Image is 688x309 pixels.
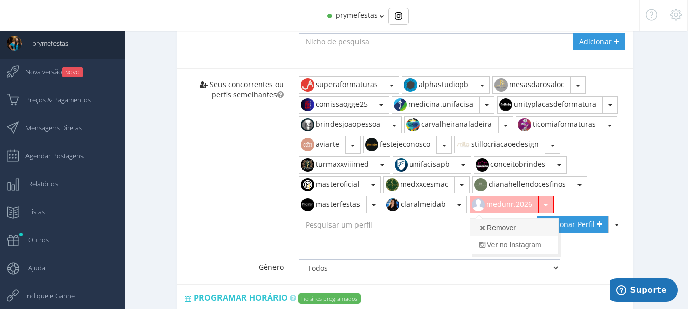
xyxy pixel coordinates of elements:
button: stillocriacaoedesign [454,136,545,153]
img: default_instagram_user.jpg [470,196,486,213]
img: 54512732_2300057403378306_2099939030048178176_n.jpg [392,97,408,113]
a: Adicionar [573,33,625,50]
button: medunr.2026 [470,196,539,213]
img: User Image [7,36,22,51]
img: 130308237_897153574362675_1961416327644279382_n.jpg [299,136,316,153]
img: 330866661_1621517391612432_5389996516088599496_n.jpg [299,117,316,133]
label: Gênero [177,252,291,272]
button: alphastudiopb [402,76,475,94]
span: prymefestas [22,31,68,56]
label: horários programados [298,293,361,304]
button: masterfestas [299,196,367,213]
img: 427283743_1801507790358783_6083622002405880082_n.jpg [384,177,400,193]
img: 327023714_586295189498732_5936606241740894317_n.jpg [455,136,471,153]
span: Outros [18,227,49,252]
button: turmaxxviiimed [299,156,375,174]
button: superaformaturas [299,76,384,94]
span: Relatórios [18,171,58,196]
img: 106797363_271138744217375_8866891274470954434_n.jpg [493,77,509,93]
button: comissaogge25 [299,96,374,114]
span: Programar horário [194,292,288,303]
input: Nicho de pesquisa [299,33,557,50]
span: Seus concorrentes ou perfis semelhantes [210,79,284,99]
a: Remover [470,219,558,236]
img: Instagram_simple_icon.svg [395,12,402,20]
img: 403871312_315020904725205_5067740968776011375_n.jpg [473,177,489,193]
button: medicina.unifacisa [392,96,480,114]
span: Listas [18,199,45,224]
span: Adicionar [579,37,612,46]
img: 434881776_439156495147966_7704242631206227468_n.jpg [364,136,380,153]
button: dianahellendocesfinos [472,176,572,193]
img: 197328129_300431078427642_7969859783059669753_n.jpg [402,77,419,93]
img: 321047653_1596425890814185_7689338679073740627_n.jpg [299,177,316,193]
img: 476200186_460697953643512_48794410641132515_n.jpg [299,97,316,113]
img: 515933837_18518342908062099_7929791706914402397_n.jpg [516,117,533,133]
button: festejeconosco [363,136,437,153]
small: NOVO [62,67,83,77]
input: Pesquisar um perfil [299,216,538,233]
button: medxxcesmac [383,176,455,193]
button: aviarte [299,136,346,153]
iframe: Abre um widget para que você possa encontrar mais informações [610,278,678,304]
a: Ver no Instagram [470,236,558,254]
span: Agendar Postagens [15,143,84,168]
img: 91488979_216728129604376_8613500918639362048_n.jpg [498,97,514,113]
span: Ajuda [18,255,45,280]
button: unifacisapb [393,156,456,174]
img: 514540290_18521855749005130_4147894938428099812_n.jpg [393,157,409,173]
span: Mensagens Diretas [15,115,82,141]
button: unityplacasdeformatura [497,96,603,114]
img: 108404925_719022192257267_5341153928116461346_n.jpg [474,157,490,173]
span: Indique e Ganhe [15,283,75,308]
img: 319874316_1131146484234677_4057885823386516049_n.jpg [299,77,316,93]
img: 117625961_719196395323233_2136065195852228188_n.jpg [299,196,316,213]
button: brindesjoaopessoa [299,116,387,133]
span: Preços & Pagamentos [15,87,91,113]
img: 482724860_620037700941934_8699384796777499130_n.jpg [405,117,421,133]
img: 280333738_1338046070020473_7830545382651585461_n.jpg [299,157,316,173]
button: masteroficial [299,176,366,193]
span: prymefestas [336,10,378,20]
button: ticomiaformaturas [516,116,602,133]
button: mesasdarosaloc [492,76,571,94]
button: carvalheiranaladeira [404,116,499,133]
span: Adicionar Perfil [543,219,595,229]
div: Basic example [388,8,409,25]
button: conceitobrindes [474,156,552,174]
img: 527244213_18514711639020746_95811107366156680_n.jpg [384,196,401,213]
span: Nova versão [15,59,83,85]
button: claralmeidab [384,196,452,213]
a: Adicionar Perfil [537,216,609,233]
